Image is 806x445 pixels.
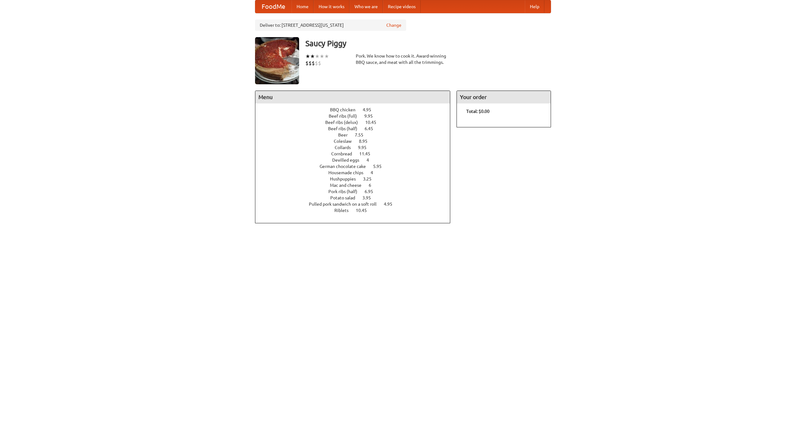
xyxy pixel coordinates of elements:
span: 4.95 [363,107,377,112]
li: ★ [320,53,324,60]
span: Beef ribs (delux) [325,120,364,125]
h4: Menu [255,91,450,103]
li: ★ [310,53,315,60]
span: Hushpuppies [330,176,362,181]
span: 6 [369,183,377,188]
a: Pork ribs (half) 6.95 [328,189,385,194]
h4: Your order [457,91,551,103]
li: $ [312,60,315,67]
li: ★ [315,53,320,60]
a: Cornbread 11.45 [331,151,382,156]
span: 3.95 [362,195,377,200]
div: Pork. We know how to cook it. Award-winning BBQ sauce, and meat with all the trimmings. [356,53,450,65]
a: Beer 7.55 [338,132,375,137]
span: Potato salad [330,195,361,200]
span: Mac and cheese [330,183,368,188]
li: $ [315,60,318,67]
a: Home [292,0,314,13]
span: 6.45 [365,126,379,131]
a: Pulled pork sandwich on a soft roll 4.95 [309,202,404,207]
a: Change [386,22,401,28]
a: Beef ribs (delux) 10.45 [325,120,388,125]
a: Mac and cheese 6 [330,183,383,188]
a: Collards 9.95 [335,145,378,150]
span: 9.95 [358,145,373,150]
span: 4 [371,170,379,175]
a: BBQ chicken 4.95 [330,107,383,112]
span: 7.55 [355,132,370,137]
span: 5.95 [373,164,388,169]
a: How it works [314,0,349,13]
h3: Saucy Piggy [305,37,551,50]
span: 11.45 [359,151,377,156]
span: 10.45 [365,120,383,125]
span: 10.45 [356,208,373,213]
span: 9.95 [364,114,379,119]
a: Who we are [349,0,383,13]
a: Beef ribs (full) 9.95 [329,114,384,119]
a: Riblets 10.45 [334,208,378,213]
li: $ [305,60,309,67]
span: Housemade chips [328,170,370,175]
a: Housemade chips 4 [328,170,385,175]
span: Coleslaw [334,139,358,144]
span: Riblets [334,208,355,213]
li: ★ [305,53,310,60]
span: 4 [366,158,375,163]
span: Cornbread [331,151,358,156]
span: Pork ribs (half) [328,189,364,194]
a: Coleslaw 8.95 [334,139,379,144]
span: Beer [338,132,354,137]
span: 8.95 [359,139,374,144]
span: 4.95 [384,202,399,207]
img: angular.jpg [255,37,299,84]
a: Devilled eggs 4 [332,158,381,163]
a: FoodMe [255,0,292,13]
li: ★ [324,53,329,60]
span: German chocolate cake [320,164,372,169]
span: Beef ribs (half) [328,126,364,131]
span: Beef ribs (full) [329,114,363,119]
li: $ [318,60,321,67]
div: Deliver to: [STREET_ADDRESS][US_STATE] [255,19,406,31]
span: 6.95 [365,189,379,194]
span: 3.25 [363,176,378,181]
span: Devilled eggs [332,158,366,163]
span: BBQ chicken [330,107,362,112]
a: German chocolate cake 5.95 [320,164,393,169]
span: Pulled pork sandwich on a soft roll [309,202,383,207]
li: $ [309,60,312,67]
span: Collards [335,145,357,150]
a: Potato salad 3.95 [330,195,383,200]
a: Recipe videos [383,0,421,13]
a: Help [525,0,544,13]
b: Total: $0.00 [466,109,490,114]
a: Hushpuppies 3.25 [330,176,383,181]
a: Beef ribs (half) 6.45 [328,126,385,131]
